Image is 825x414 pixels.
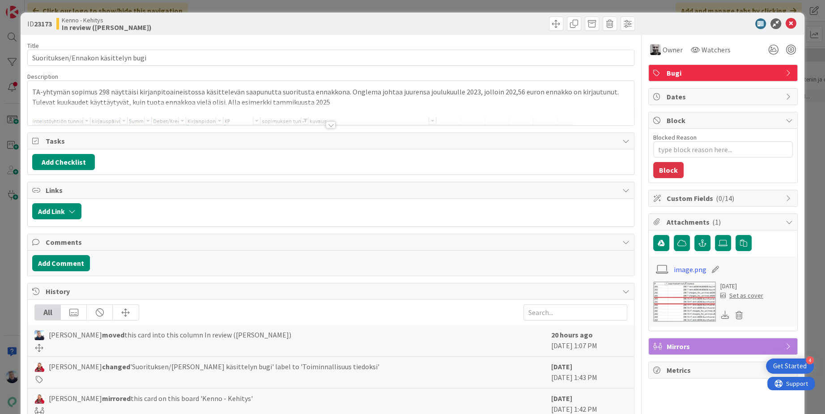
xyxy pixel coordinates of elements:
[46,136,618,146] span: Tasks
[667,91,781,102] span: Dates
[663,44,683,55] span: Owner
[27,73,58,81] span: Description
[653,162,684,178] button: Block
[32,87,629,107] p: TA-yhtymän sopimus 298 näyttäisi kirjanpitoaineistossa käsittelevän saapunutta suoritusta ennakko...
[650,44,661,55] img: JH
[32,255,90,271] button: Add Comment
[551,394,572,403] b: [DATE]
[46,286,618,297] span: History
[551,362,572,371] b: [DATE]
[766,359,814,374] div: Open Get Started checklist, remaining modules: 4
[102,330,124,339] b: moved
[667,68,781,78] span: Bugi
[102,394,131,403] b: mirrored
[716,194,734,203] span: ( 0/14 )
[551,330,593,339] b: 20 hours ago
[46,237,618,248] span: Comments
[27,50,634,66] input: type card name here...
[720,282,763,291] div: [DATE]
[720,309,730,321] div: Download
[34,362,44,372] img: JS
[49,329,291,340] span: [PERSON_NAME] this card into this column In review ([PERSON_NAME])
[806,356,814,364] div: 4
[32,154,95,170] button: Add Checklist
[34,330,44,340] img: JJ
[667,365,781,376] span: Metrics
[712,218,721,226] span: ( 1 )
[62,24,152,31] b: In review ([PERSON_NAME])
[551,329,627,352] div: [DATE] 1:07 PM
[27,18,52,29] span: ID
[27,42,39,50] label: Title
[523,304,627,320] input: Search...
[667,217,781,227] span: Attachments
[19,1,41,12] span: Support
[674,264,706,275] a: image.png
[667,341,781,352] span: Mirrors
[720,291,763,300] div: Set as cover
[32,203,81,219] button: Add Link
[46,185,618,196] span: Links
[653,133,697,141] label: Blocked Reason
[49,361,379,372] span: [PERSON_NAME] 'Suorituksen/[PERSON_NAME] käsittelyn bugi' label to 'Toiminnallisuus tiedoksi'
[102,362,130,371] b: changed
[773,362,807,371] div: Get Started
[34,394,44,404] img: JS
[34,19,52,28] b: 23173
[667,193,781,204] span: Custom Fields
[667,115,781,126] span: Block
[35,305,61,320] div: All
[551,361,627,384] div: [DATE] 1:43 PM
[702,44,731,55] span: Watchers
[49,393,253,404] span: [PERSON_NAME] this card on this board 'Kenno - Kehitys'
[62,17,152,24] span: Kenno - Kehitys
